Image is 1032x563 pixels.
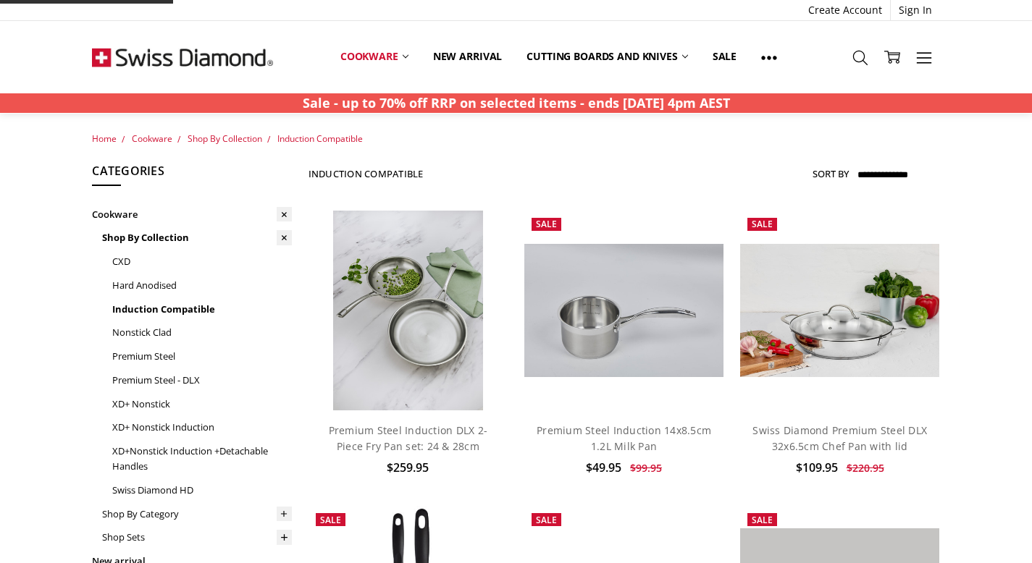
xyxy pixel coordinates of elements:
a: Premium steel DLX 2pc fry pan set (28 and 24cm) life style shot [309,211,508,410]
a: Nonstick Clad [112,321,292,344]
strong: Sale - up to 70% off RRP on selected items - ends [DATE] 4pm AEST [303,94,730,111]
a: Shop Sets [102,525,292,549]
span: $99.95 [630,461,662,475]
a: Premium Steel Induction DLX 2-Piece Fry Pan set: 24 & 28cm [329,423,488,453]
a: Cookware [328,41,421,72]
a: Premium Steel [112,344,292,368]
span: Sale [752,514,773,526]
img: Premium Steel Induction 14x8.5cm 1.2L Milk Pan [524,244,724,377]
span: $259.95 [387,460,429,475]
span: $220.95 [847,461,884,475]
span: $109.95 [796,460,838,475]
label: Sort By [813,162,849,185]
a: Induction Compatible [277,132,363,145]
span: Sale [536,514,557,526]
a: Cutting boards and knives [514,41,700,72]
a: Swiss Diamond Premium Steel DLX 32x6.5cm Chef Pan with lid [740,211,940,410]
h1: Induction Compatible [309,168,424,179]
a: Premium Steel - DLX [112,368,292,392]
a: Hard Anodised [112,274,292,297]
a: Swiss Diamond Premium Steel DLX 32x6.5cm Chef Pan with lid [752,423,927,453]
a: XD+Nonstick Induction +Detachable Handles [112,439,292,478]
a: Home [92,132,117,145]
a: XD+ Nonstick Induction [112,415,292,439]
a: Shop By Collection [188,132,262,145]
img: Premium steel DLX 2pc fry pan set (28 and 24cm) life style shot [333,211,483,410]
a: Cookware [92,203,292,227]
span: Sale [320,514,341,526]
span: $49.95 [586,460,621,475]
a: XD+ Nonstick [112,392,292,416]
a: Sale [700,41,749,72]
a: Premium Steel Induction 14x8.5cm 1.2L Milk Pan [537,423,711,453]
a: Induction Compatible [112,297,292,321]
a: Shop By Category [102,502,292,526]
span: Sale [536,218,557,230]
span: Sale [752,218,773,230]
h5: Categories [92,162,292,187]
a: CXD [112,250,292,274]
a: Premium Steel Induction 14x8.5cm 1.2L Milk Pan [524,211,724,410]
img: Swiss Diamond Premium Steel DLX 32x6.5cm Chef Pan with lid [740,244,940,377]
a: Shop By Collection [102,226,292,250]
a: Cookware [132,132,172,145]
img: Free Shipping On Every Order [92,21,273,93]
a: Show All [749,41,789,73]
a: New arrival [421,41,514,72]
a: Swiss Diamond HD [112,478,292,502]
